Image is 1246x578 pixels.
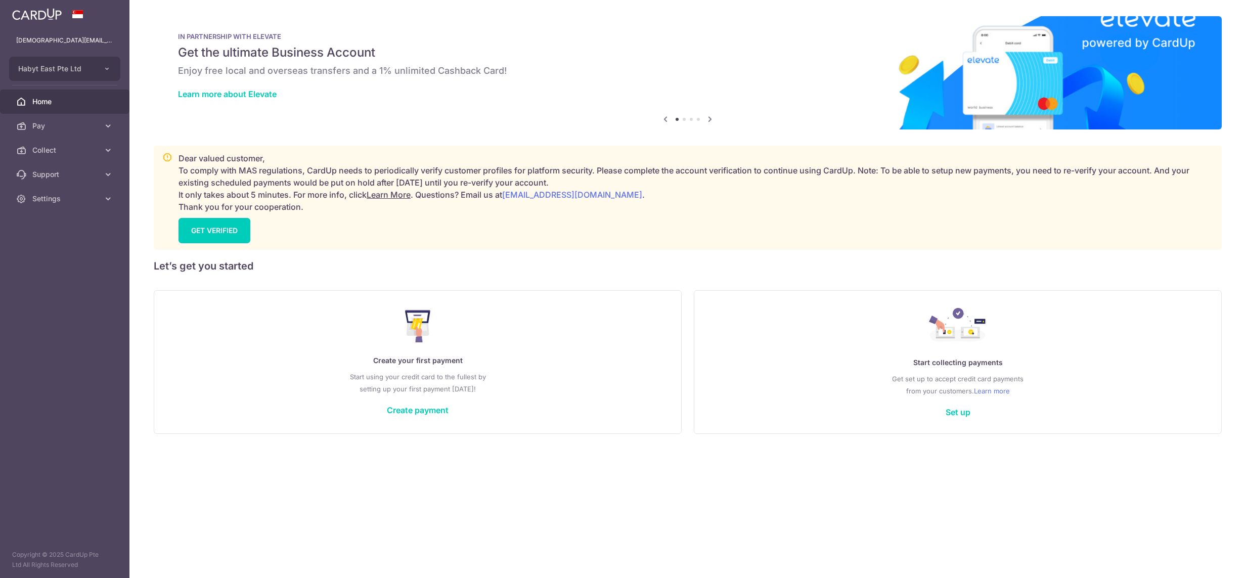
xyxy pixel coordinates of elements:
[405,310,431,342] img: Make Payment
[154,258,1222,274] h5: Let’s get you started
[715,357,1201,369] p: Start collecting payments
[179,152,1213,213] p: Dear valued customer, To comply with MAS regulations, CardUp needs to periodically verify custome...
[715,373,1201,397] p: Get set up to accept credit card payments from your customers.
[929,308,987,344] img: Collect Payment
[178,89,277,99] a: Learn more about Elevate
[502,190,642,200] a: [EMAIL_ADDRESS][DOMAIN_NAME]
[32,97,99,107] span: Home
[16,35,113,46] p: [DEMOGRAPHIC_DATA][EMAIL_ADDRESS][DOMAIN_NAME]
[178,32,1197,40] p: IN PARTNERSHIP WITH ELEVATE
[387,405,449,415] a: Create payment
[946,407,970,417] a: Set up
[154,16,1222,129] img: Renovation banner
[12,8,62,20] img: CardUp
[1181,548,1236,573] iframe: Opens a widget where you can find more information
[367,190,411,200] a: Learn More
[179,218,250,243] a: GET VERIFIED
[174,371,661,395] p: Start using your credit card to the fullest by setting up your first payment [DATE]!
[32,145,99,155] span: Collect
[974,385,1010,397] a: Learn more
[178,65,1197,77] h6: Enjoy free local and overseas transfers and a 1% unlimited Cashback Card!
[9,57,120,81] button: Habyt East Pte Ltd
[18,64,93,74] span: Habyt East Pte Ltd
[32,121,99,131] span: Pay
[174,354,661,367] p: Create your first payment
[32,194,99,204] span: Settings
[178,45,1197,61] h5: Get the ultimate Business Account
[32,169,99,180] span: Support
